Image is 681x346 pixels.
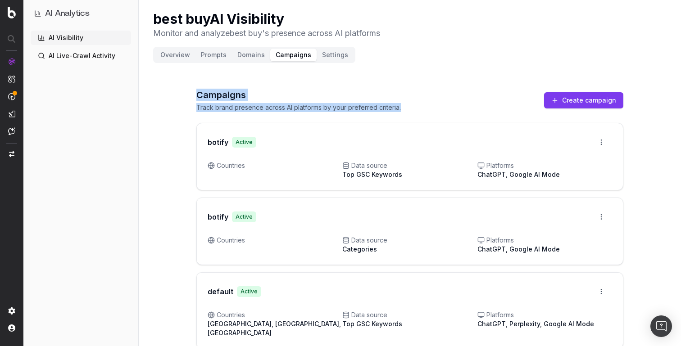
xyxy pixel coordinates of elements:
img: My account [8,324,15,332]
img: Studio [8,110,15,117]
img: Activation [8,93,15,100]
h3: botify [208,211,228,222]
h1: best buy AI Visibility [153,11,380,27]
span: ChatGPT, Google AI Mode [477,245,560,253]
span: Data source [342,310,477,319]
p: Monitor and analyze best buy 's presence across AI platforms [153,27,380,40]
button: Prompts [195,49,232,61]
button: Settings [317,49,354,61]
span: Top GSC Keywords [342,171,402,178]
button: Campaigns [270,49,317,61]
span: ChatGPT, Google AI Mode [477,171,560,178]
img: Intelligence [8,75,15,83]
span: ChatGPT, Perplexity, Google AI Mode [477,320,594,328]
span: Countries [208,161,342,170]
span: Countries [208,310,342,319]
img: Assist [8,127,15,135]
span: Platforms [477,310,612,319]
span: Data source [342,161,477,170]
span: Categories [342,245,377,253]
div: Open Intercom Messenger [650,315,672,337]
h2: Campaigns [196,89,401,101]
button: Domains [232,49,270,61]
span: Countries [208,236,342,245]
img: Analytics [8,58,15,65]
span: Platforms [477,236,612,245]
img: Switch project [9,151,14,157]
span: Data source [342,236,477,245]
img: Setting [8,307,15,315]
img: Botify logo [8,7,16,18]
h1: AI Analytics [45,7,90,20]
button: Create campaign [544,92,623,108]
span: Top GSC Keywords [342,320,402,328]
button: AI Analytics [34,7,127,20]
div: Active [232,137,256,148]
div: Active [237,286,261,297]
button: Overview [155,49,195,61]
span: Platforms [477,161,612,170]
h3: default [208,286,233,297]
a: AI Live-Crawl Activity [31,49,131,63]
div: Active [232,211,256,222]
span: [GEOGRAPHIC_DATA], [GEOGRAPHIC_DATA], [GEOGRAPHIC_DATA] [208,320,341,337]
a: AI Visibility [31,31,131,45]
p: Track brand presence across AI platforms by your preferred criteria. [196,103,401,112]
h3: botify [208,137,228,148]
